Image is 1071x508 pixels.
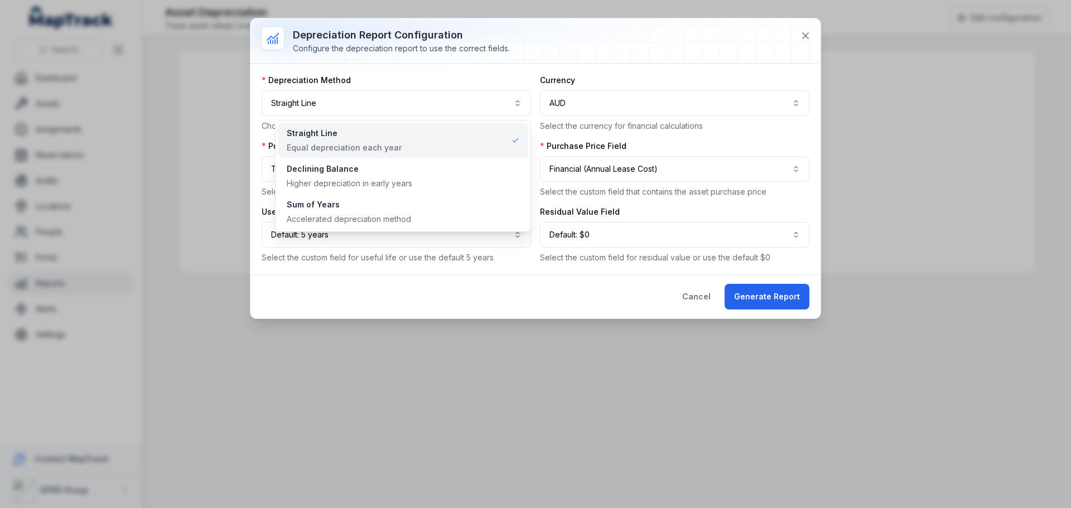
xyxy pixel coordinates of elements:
div: Declining Balance [287,163,412,175]
div: Higher depreciation in early years [287,178,412,189]
div: Straight Line [275,120,531,232]
div: Sum of Years [287,199,411,210]
div: Accelerated depreciation method [287,214,411,225]
div: Equal depreciation each year [287,142,402,153]
div: Straight Line [287,128,402,139]
button: Straight Line [262,90,531,116]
